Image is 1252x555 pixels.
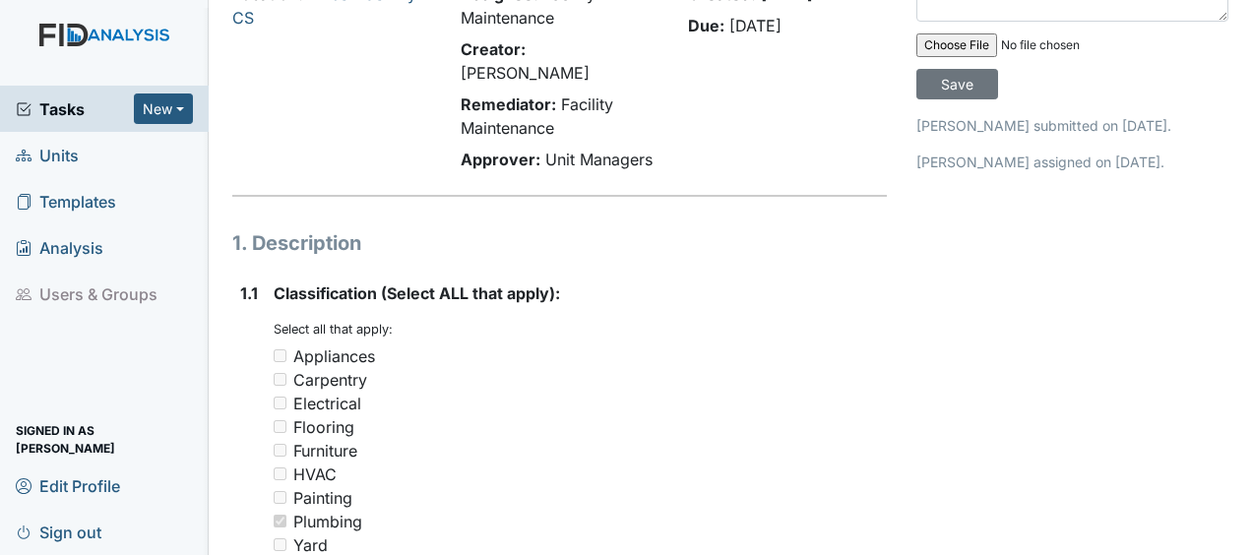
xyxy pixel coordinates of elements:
[16,517,101,547] span: Sign out
[274,467,286,480] input: HVAC
[16,470,120,501] span: Edit Profile
[688,16,724,35] strong: Due:
[274,491,286,504] input: Painting
[274,349,286,362] input: Appliances
[293,344,375,368] div: Appliances
[274,538,286,551] input: Yard
[461,39,526,59] strong: Creator:
[274,420,286,433] input: Flooring
[545,150,653,169] span: Unit Managers
[461,63,590,83] span: [PERSON_NAME]
[274,397,286,409] input: Electrical
[729,16,782,35] span: [DATE]
[274,283,560,303] span: Classification (Select ALL that apply):
[293,415,354,439] div: Flooring
[240,281,258,305] label: 1.1
[16,97,134,121] a: Tasks
[916,69,998,99] input: Save
[461,150,540,169] strong: Approver:
[461,94,556,114] strong: Remediator:
[16,140,79,170] span: Units
[274,373,286,386] input: Carpentry
[916,152,1228,172] p: [PERSON_NAME] assigned on [DATE].
[916,115,1228,136] p: [PERSON_NAME] submitted on [DATE].
[293,392,361,415] div: Electrical
[134,93,193,124] button: New
[16,232,103,263] span: Analysis
[293,510,362,533] div: Plumbing
[274,515,286,527] input: Plumbing
[274,322,393,337] small: Select all that apply:
[274,444,286,457] input: Furniture
[293,486,352,510] div: Painting
[232,228,887,258] h1: 1. Description
[16,186,116,216] span: Templates
[293,462,337,486] div: HVAC
[293,368,367,392] div: Carpentry
[293,439,357,462] div: Furniture
[16,424,193,455] span: Signed in as [PERSON_NAME]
